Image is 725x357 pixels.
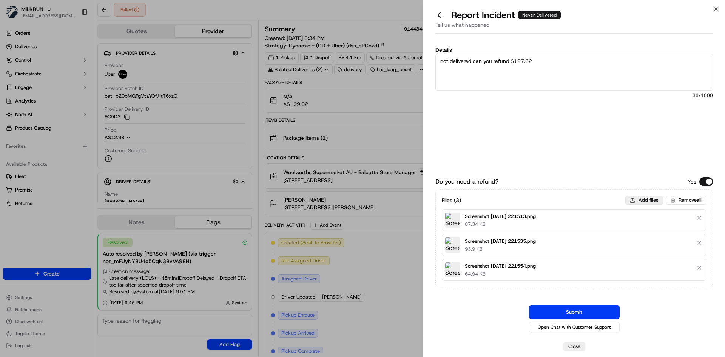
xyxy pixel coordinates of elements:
div: Never Delivered [518,11,561,19]
p: Screenshot [DATE] 221535.png [465,237,536,245]
p: 93.9 KB [465,246,536,253]
button: Submit [529,305,620,319]
label: Do you need a refund? [435,177,498,186]
textarea: not delivered can you refund $197.62 [435,54,713,91]
p: 87.34 KB [465,221,536,228]
p: Report Incident [451,9,561,21]
img: Screenshot 2025-09-22 221554.png [445,262,460,277]
label: Details [435,47,713,52]
p: Yes [688,178,696,185]
div: Tell us what happened [435,21,713,34]
button: Remove file [694,213,705,223]
img: Screenshot 2025-09-22 221513.png [445,213,460,228]
button: Close [563,342,585,351]
button: Add files [625,196,663,205]
p: 64.94 KB [465,271,536,277]
span: 36 /1000 [435,92,713,98]
button: Remove file [694,262,705,273]
img: Screenshot 2025-09-22 221535.png [445,237,460,253]
button: Open Chat with Customer Support [529,322,620,332]
h3: Files ( 3 ) [442,196,461,204]
button: Removeall [666,196,706,205]
button: Remove file [694,237,705,248]
p: Screenshot [DATE] 221554.png [465,262,536,270]
p: Screenshot [DATE] 221513.png [465,213,536,220]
